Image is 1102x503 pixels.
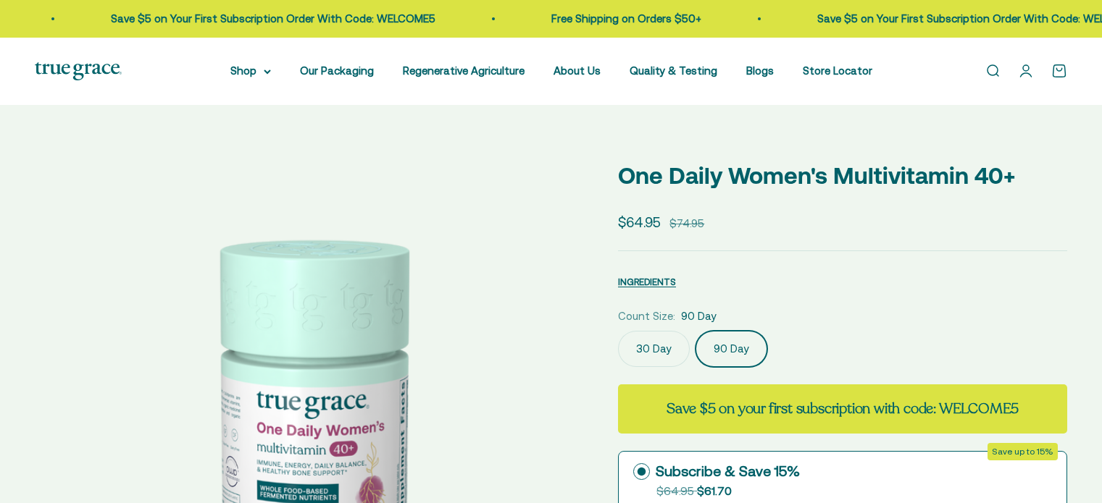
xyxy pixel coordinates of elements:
a: Regenerative Agriculture [403,64,525,77]
button: INGREDIENTS [618,273,676,290]
p: One Daily Women's Multivitamin 40+ [618,157,1067,194]
span: INGREDIENTS [618,276,676,287]
a: Blogs [746,64,774,77]
a: Quality & Testing [630,64,717,77]
summary: Shop [230,62,271,80]
legend: Count Size: [618,308,675,325]
a: Store Locator [803,64,872,77]
a: About Us [554,64,601,77]
strong: Save $5 on your first subscription with code: WELCOME5 [667,399,1019,418]
a: Our Packaging [300,64,374,77]
compare-at-price: $74.95 [669,215,704,232]
p: Save $5 on Your First Subscription Order With Code: WELCOME5 [111,10,435,28]
span: 90 Day [681,308,717,325]
sale-price: $64.95 [618,211,661,233]
a: Free Shipping on Orders $50+ [551,12,701,25]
